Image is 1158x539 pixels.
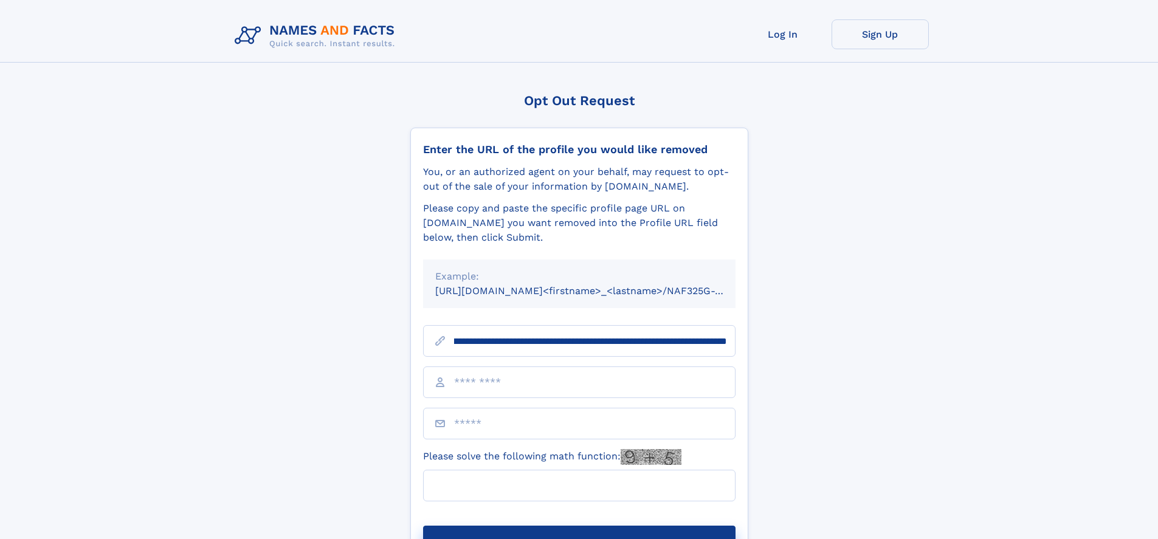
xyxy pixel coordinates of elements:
[423,449,681,465] label: Please solve the following math function:
[435,285,759,297] small: [URL][DOMAIN_NAME]<firstname>_<lastname>/NAF325G-xxxxxxxx
[734,19,832,49] a: Log In
[230,19,405,52] img: Logo Names and Facts
[410,93,748,108] div: Opt Out Request
[832,19,929,49] a: Sign Up
[423,143,736,156] div: Enter the URL of the profile you would like removed
[435,269,723,284] div: Example:
[423,201,736,245] div: Please copy and paste the specific profile page URL on [DOMAIN_NAME] you want removed into the Pr...
[423,165,736,194] div: You, or an authorized agent on your behalf, may request to opt-out of the sale of your informatio...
